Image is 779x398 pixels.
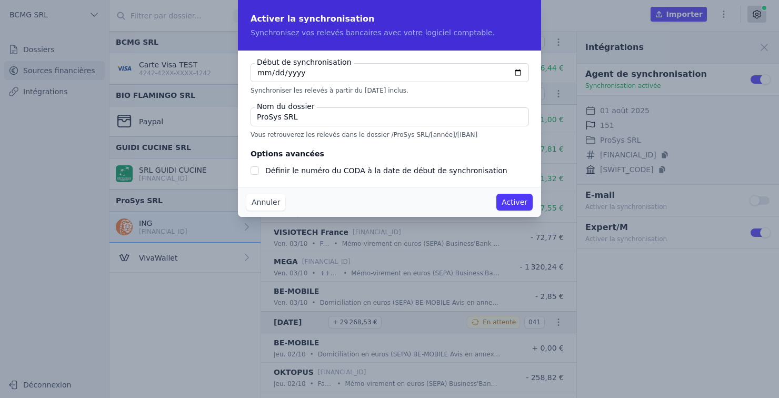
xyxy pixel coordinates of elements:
p: Synchroniser les relevés à partir du [DATE] inclus. [251,86,528,95]
label: Nom du dossier [255,101,317,112]
label: Début de synchronisation [255,57,354,67]
button: Annuler [246,194,285,211]
legend: Options avancées [251,147,324,160]
h2: Activer la synchronisation [251,13,528,25]
label: Définir le numéro du CODA à la date de début de synchronisation [265,166,507,175]
input: NOM SOCIETE [251,107,529,126]
p: Vous retrouverez les relevés dans le dossier /ProSys SRL/[année]/[IBAN] [251,131,528,139]
button: Activer [496,194,533,211]
p: Synchronisez vos relevés bancaires avec votre logiciel comptable. [251,27,528,38]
